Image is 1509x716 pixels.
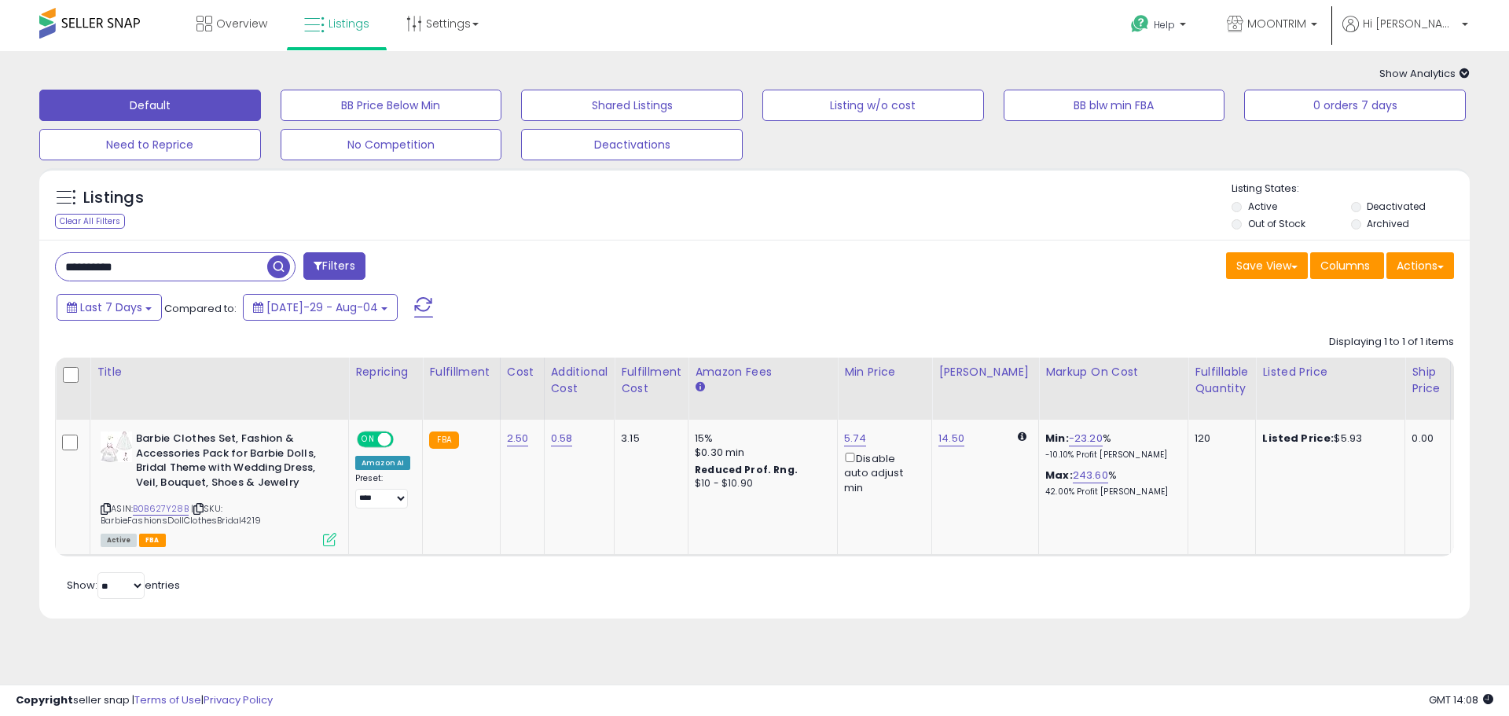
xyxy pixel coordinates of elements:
a: Terms of Use [134,692,201,707]
div: Amazon Fees [695,364,831,380]
button: Filters [303,252,365,280]
span: Show Analytics [1379,66,1470,81]
label: Out of Stock [1248,217,1305,230]
div: Repricing [355,364,416,380]
div: Markup on Cost [1045,364,1181,380]
b: Max: [1045,468,1073,483]
div: Fulfillable Quantity [1195,364,1249,397]
div: Fulfillment [429,364,493,380]
a: 14.50 [938,431,964,446]
span: Show: entries [67,578,180,593]
b: Reduced Prof. Rng. [695,463,798,476]
button: Actions [1386,252,1454,279]
div: 15% [695,431,825,446]
button: Deactivations [521,129,743,160]
span: 2025-08-12 14:08 GMT [1429,692,1493,707]
th: The percentage added to the cost of goods (COGS) that forms the calculator for Min & Max prices. [1039,358,1188,420]
button: BB Price Below Min [281,90,502,121]
div: Cost [507,364,538,380]
div: Displaying 1 to 1 of 1 items [1329,335,1454,350]
b: Listed Price: [1262,431,1334,446]
button: BB blw min FBA [1004,90,1225,121]
button: Save View [1226,252,1308,279]
strong: Copyright [16,692,73,707]
span: OFF [391,433,417,446]
button: 0 orders 7 days [1244,90,1466,121]
div: [PERSON_NAME] [938,364,1032,380]
div: $5.93 [1262,431,1393,446]
p: Listing States: [1232,182,1469,196]
a: 5.74 [844,431,866,446]
a: 243.60 [1073,468,1108,483]
div: % [1045,431,1176,461]
i: Get Help [1130,14,1150,34]
a: -23.20 [1069,431,1103,446]
span: Listings [329,16,369,31]
a: B0B627Y28B [133,502,189,516]
b: Min: [1045,431,1069,446]
span: ON [358,433,378,446]
div: $0.30 min [695,446,825,460]
button: Last 7 Days [57,294,162,321]
div: 3.15 [621,431,676,446]
div: Listed Price [1262,364,1398,380]
p: 42.00% Profit [PERSON_NAME] [1045,487,1176,498]
div: Preset: [355,473,410,509]
small: FBA [429,431,458,449]
span: Compared to: [164,301,237,316]
span: | SKU: BarbieFashionsDollClothesBridal4219 [101,502,261,526]
button: Listing w/o cost [762,90,984,121]
div: Ship Price [1412,364,1443,397]
div: $10 - $10.90 [695,477,825,490]
div: Amazon AI [355,456,410,470]
a: Help [1118,2,1202,51]
a: 0.58 [551,431,573,446]
p: -10.10% Profit [PERSON_NAME] [1045,450,1176,461]
span: Overview [216,16,267,31]
span: FBA [139,534,166,547]
div: Disable auto adjust min [844,450,920,495]
div: 0.00 [1412,431,1437,446]
small: Amazon Fees. [695,380,704,395]
div: Min Price [844,364,925,380]
div: Additional Cost [551,364,608,397]
span: All listings currently available for purchase on Amazon [101,534,137,547]
button: Shared Listings [521,90,743,121]
span: Hi [PERSON_NAME] [1363,16,1457,31]
img: 31zDhxfPSnL._SL40_.jpg [101,431,132,462]
a: Privacy Policy [204,692,273,707]
button: Need to Reprice [39,129,261,160]
b: Barbie Clothes Set, Fashion & Accessories Pack for Barbie Dolls, Bridal Theme with Wedding Dress,... [136,431,327,494]
div: ASIN: [101,431,336,545]
div: Title [97,364,342,380]
button: Default [39,90,261,121]
span: Columns [1320,258,1370,274]
label: Active [1248,200,1277,213]
span: [DATE]-29 - Aug-04 [266,299,378,315]
span: Help [1154,18,1175,31]
label: Archived [1367,217,1409,230]
div: Clear All Filters [55,214,125,229]
span: Last 7 Days [80,299,142,315]
div: seller snap | | [16,693,273,708]
div: 120 [1195,431,1243,446]
button: [DATE]-29 - Aug-04 [243,294,398,321]
div: Fulfillment Cost [621,364,681,397]
div: % [1045,468,1176,498]
a: 2.50 [507,431,529,446]
button: Columns [1310,252,1384,279]
span: MOONTRIM [1247,16,1306,31]
h5: Listings [83,187,144,209]
button: No Competition [281,129,502,160]
a: Hi [PERSON_NAME] [1342,16,1468,51]
label: Deactivated [1367,200,1426,213]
